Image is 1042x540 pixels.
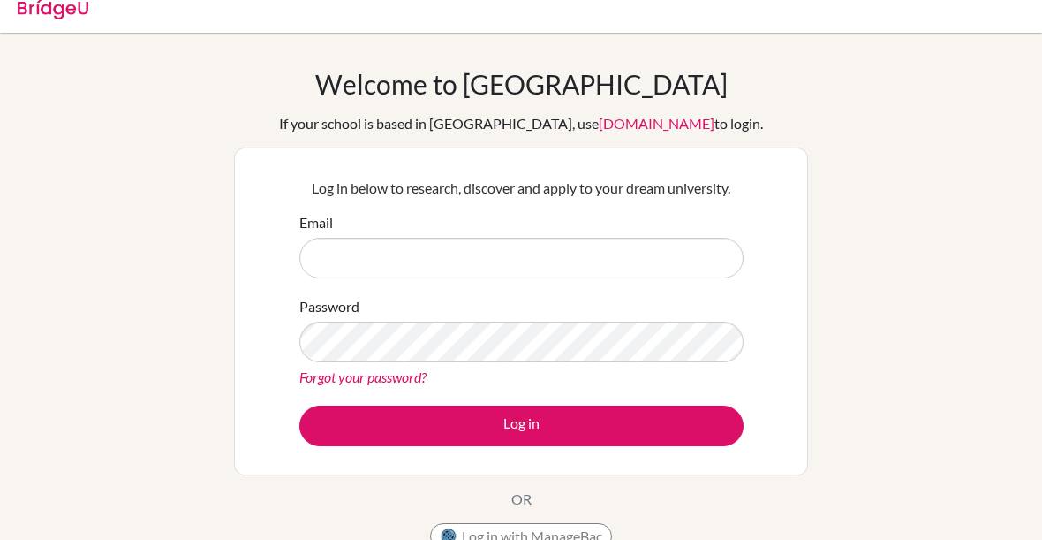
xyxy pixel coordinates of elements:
p: OR [511,490,532,511]
p: Log in below to research, discover and apply to your dream university. [299,179,744,200]
label: Email [299,213,333,234]
h1: Welcome to [GEOGRAPHIC_DATA] [315,69,728,101]
a: Forgot your password? [299,369,427,386]
button: Log in [299,407,744,447]
label: Password [299,297,359,318]
a: [DOMAIN_NAME] [599,116,714,133]
div: If your school is based in [GEOGRAPHIC_DATA], use to login. [279,114,763,135]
